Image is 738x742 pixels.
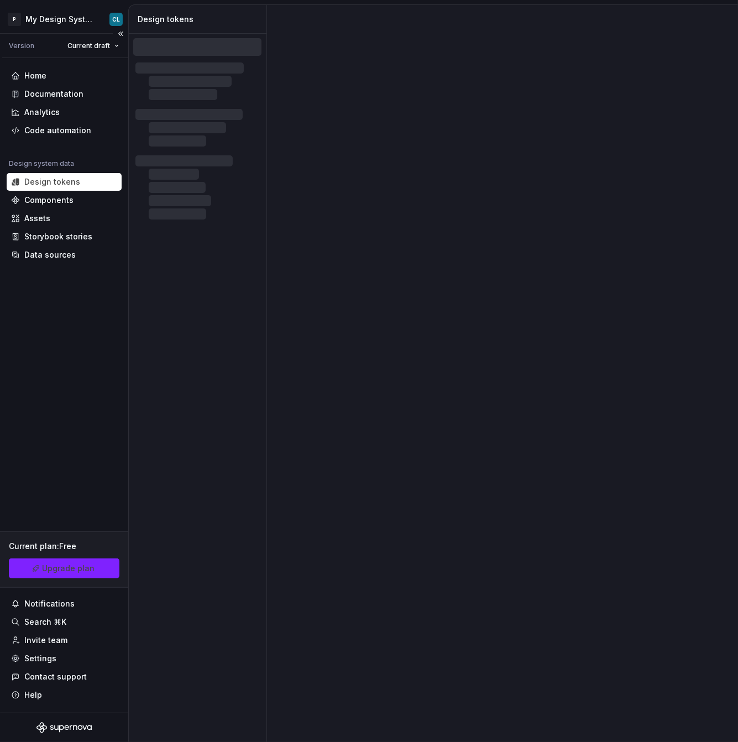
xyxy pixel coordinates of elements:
div: My Design System [25,14,96,25]
div: Storybook stories [24,231,92,242]
div: Contact support [24,671,87,682]
div: Notifications [24,598,75,609]
button: Collapse sidebar [113,26,128,41]
div: Documentation [24,88,83,100]
button: Search ⌘K [7,613,122,631]
button: Contact support [7,668,122,686]
div: Data sources [24,249,76,260]
svg: Supernova Logo [36,722,92,733]
div: Search ⌘K [24,616,66,628]
a: Storybook stories [7,228,122,245]
a: Documentation [7,85,122,103]
div: Design tokens [138,14,262,25]
a: Upgrade plan [9,558,119,578]
div: Code automation [24,125,91,136]
div: Analytics [24,107,60,118]
a: Code automation [7,122,122,139]
div: Settings [24,653,56,664]
a: Components [7,191,122,209]
button: PMy Design SystemCL [2,7,126,31]
a: Design tokens [7,173,122,191]
div: P [8,13,21,26]
a: Settings [7,650,122,667]
div: Home [24,70,46,81]
div: Design tokens [24,176,80,187]
span: Current draft [67,41,110,50]
button: Current draft [62,38,124,54]
button: Notifications [7,595,122,613]
div: Components [24,195,74,206]
div: Design system data [9,159,74,168]
div: Assets [24,213,50,224]
div: Help [24,689,42,701]
div: Invite team [24,635,67,646]
a: Home [7,67,122,85]
a: Analytics [7,103,122,121]
div: Version [9,41,34,50]
a: Assets [7,210,122,227]
div: Current plan : Free [9,541,119,552]
div: CL [112,15,120,24]
a: Data sources [7,246,122,264]
span: Upgrade plan [43,563,95,574]
a: Invite team [7,631,122,649]
button: Help [7,686,122,704]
